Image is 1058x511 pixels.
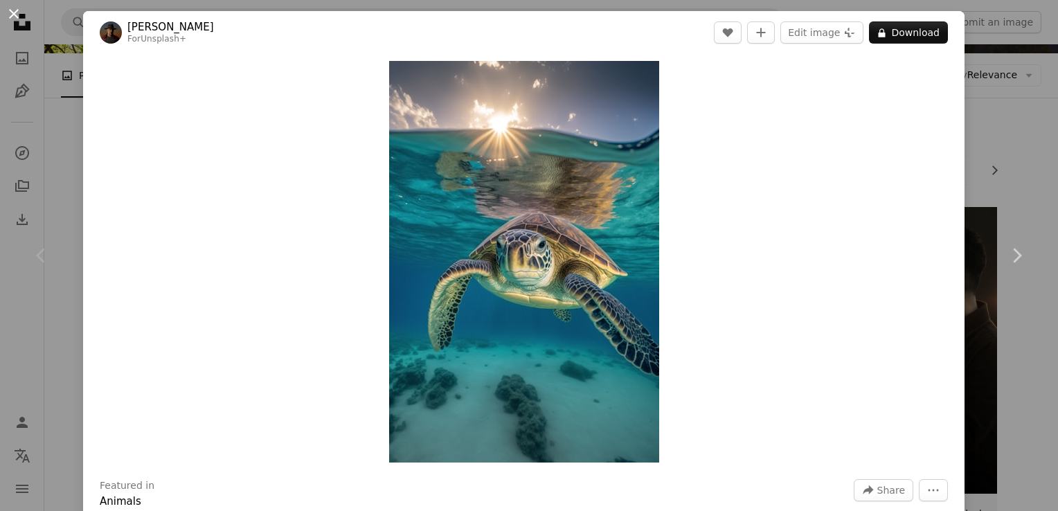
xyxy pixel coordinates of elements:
h3: Featured in [100,479,154,493]
button: Edit image [780,21,863,44]
button: Add to Collection [747,21,775,44]
button: Like [714,21,742,44]
button: More Actions [919,479,948,501]
button: Share this image [854,479,913,501]
img: a green turtle swimming in the ocean at sunset [389,61,659,463]
a: [PERSON_NAME] [127,20,214,34]
a: Animals [100,495,141,508]
img: Go to Allec Gomes's profile [100,21,122,44]
span: Share [877,480,905,501]
a: Unsplash+ [141,34,186,44]
button: Download [869,21,948,44]
a: Next [975,189,1058,322]
button: Zoom in on this image [389,61,659,463]
div: For [127,34,214,45]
